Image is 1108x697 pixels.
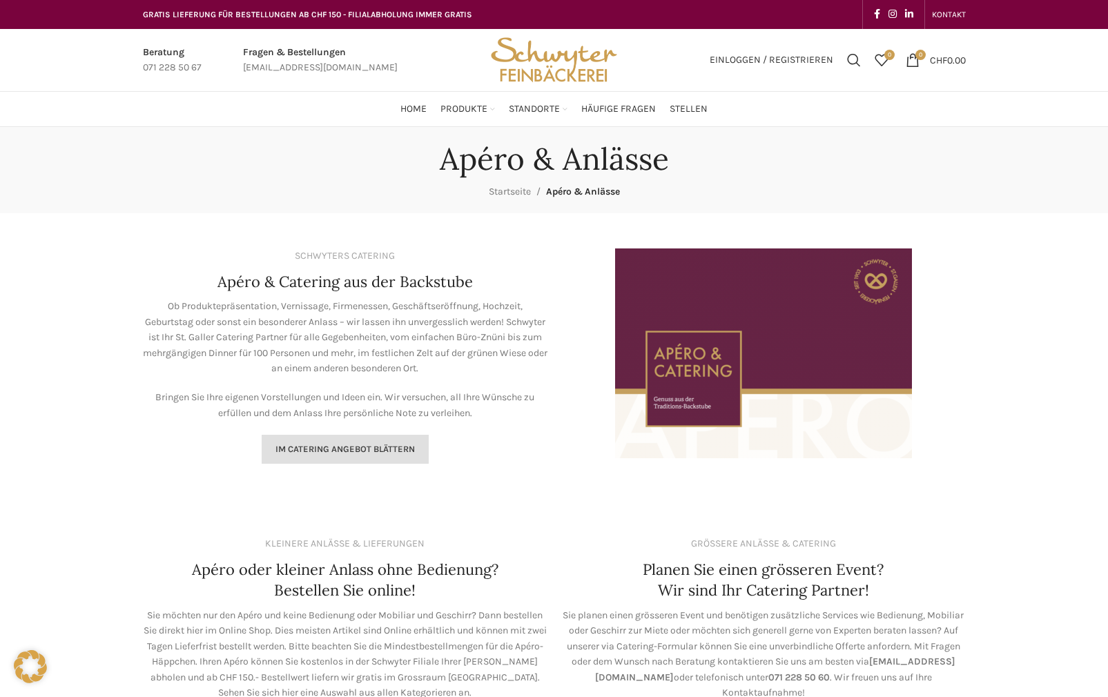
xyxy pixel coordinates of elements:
[486,53,621,65] a: Site logo
[243,45,398,76] a: Infobox link
[884,50,895,60] span: 0
[674,671,768,683] span: oder telefonisch unter
[217,271,473,293] h4: Apéro & Catering aus der Backstube
[643,559,884,602] h4: Planen Sie einen grösseren Event? Wir sind Ihr Catering Partner!
[703,46,840,74] a: Einloggen / Registrieren
[440,141,669,177] h1: Apéro & Anlässe
[670,95,708,123] a: Stellen
[581,95,656,123] a: Häufige Fragen
[440,95,495,123] a: Produkte
[670,103,708,116] span: Stellen
[295,248,395,264] div: SCHWYTERS CATERING
[901,5,917,24] a: Linkedin social link
[143,390,547,421] p: Bringen Sie Ihre eigenen Vorstellungen und Ideen ein. Wir versuchen, all Ihre Wünsche zu erfüllen...
[932,10,966,19] span: KONTAKT
[143,299,547,376] p: Ob Produktepräsentation, Vernissage, Firmenessen, Geschäftseröffnung, Hochzeit, Geburtstag oder s...
[691,536,836,551] div: GRÖSSERE ANLÄSSE & CATERING
[925,1,973,28] div: Secondary navigation
[868,46,895,74] a: 0
[509,95,567,123] a: Standorte
[275,444,415,455] span: Im Catering Angebot blättern
[932,1,966,28] a: KONTAKT
[884,5,901,24] a: Instagram social link
[930,54,966,66] bdi: 0.00
[262,435,429,464] a: Im Catering Angebot blättern
[915,50,926,60] span: 0
[143,45,202,76] a: Infobox link
[615,347,912,359] a: Image link
[710,55,833,65] span: Einloggen / Registrieren
[192,559,498,602] h4: Apéro oder kleiner Anlass ohne Bedienung? Bestellen Sie online!
[581,103,656,116] span: Häufige Fragen
[930,54,947,66] span: CHF
[489,186,531,197] a: Startseite
[768,671,830,683] span: 071 228 50 60
[265,536,425,551] div: KLEINERE ANLÄSSE & LIEFERUNGEN
[546,186,620,197] span: Apéro & Anlässe
[440,103,487,116] span: Produkte
[143,10,472,19] span: GRATIS LIEFERUNG FÜR BESTELLUNGEN AB CHF 150 - FILIALABHOLUNG IMMER GRATIS
[509,103,560,116] span: Standorte
[136,95,973,123] div: Main navigation
[870,5,884,24] a: Facebook social link
[595,656,955,683] span: [EMAIL_ADDRESS][DOMAIN_NAME]
[486,29,621,91] img: Bäckerei Schwyter
[563,609,964,667] span: Sie planen einen grösseren Event und benötigen zusätzliche Services wie Bedienung, Mobiliar oder ...
[400,95,427,123] a: Home
[899,46,973,74] a: 0 CHF0.00
[840,46,868,74] a: Suchen
[400,103,427,116] span: Home
[868,46,895,74] div: Meine Wunschliste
